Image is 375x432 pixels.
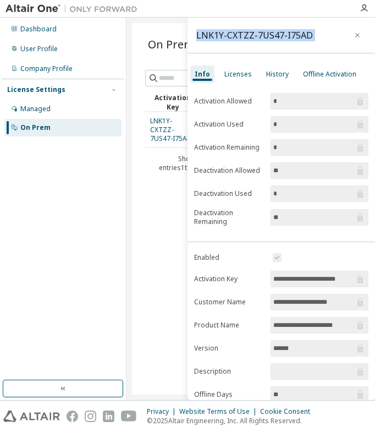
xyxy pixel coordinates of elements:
[20,64,73,73] div: Company Profile
[194,209,264,226] label: Deactivation Remaining
[194,166,264,175] label: Deactivation Allowed
[159,154,224,172] span: Showing entries 1 through 1 of 1
[147,416,317,425] p: © 2025 Altair Engineering, Inc. All Rights Reserved.
[147,407,179,416] div: Privacy
[260,407,317,416] div: Cookie Consent
[224,70,252,79] div: Licenses
[150,116,192,143] a: LNK1Y-CXTZZ-7US47-I75AD
[194,275,264,283] label: Activation Key
[194,321,264,330] label: Product Name
[194,253,264,262] label: Enabled
[194,120,264,129] label: Activation Used
[150,93,196,112] div: Activation Key
[20,123,51,132] div: On Prem
[194,390,264,399] label: Offline Days
[196,31,313,40] div: LNK1Y-CXTZZ-7US47-I75AD
[20,45,58,53] div: User Profile
[85,411,96,422] img: instagram.svg
[194,189,264,198] label: Deactivation Used
[194,143,264,152] label: Activation Remaining
[194,97,264,106] label: Activation Allowed
[194,298,264,307] label: Customer Name
[5,3,143,14] img: Altair One
[67,411,78,422] img: facebook.svg
[20,105,51,113] div: Managed
[194,367,264,376] label: Description
[179,407,260,416] div: Website Terms of Use
[195,70,210,79] div: Info
[20,25,57,34] div: Dashboard
[103,411,114,422] img: linkedin.svg
[303,70,356,79] div: Offline Activation
[7,85,65,94] div: License Settings
[121,411,137,422] img: youtube.svg
[3,411,60,422] img: altair_logo.svg
[194,344,264,353] label: Version
[145,36,259,67] span: On Premise Licenses (1)
[266,70,289,79] div: History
